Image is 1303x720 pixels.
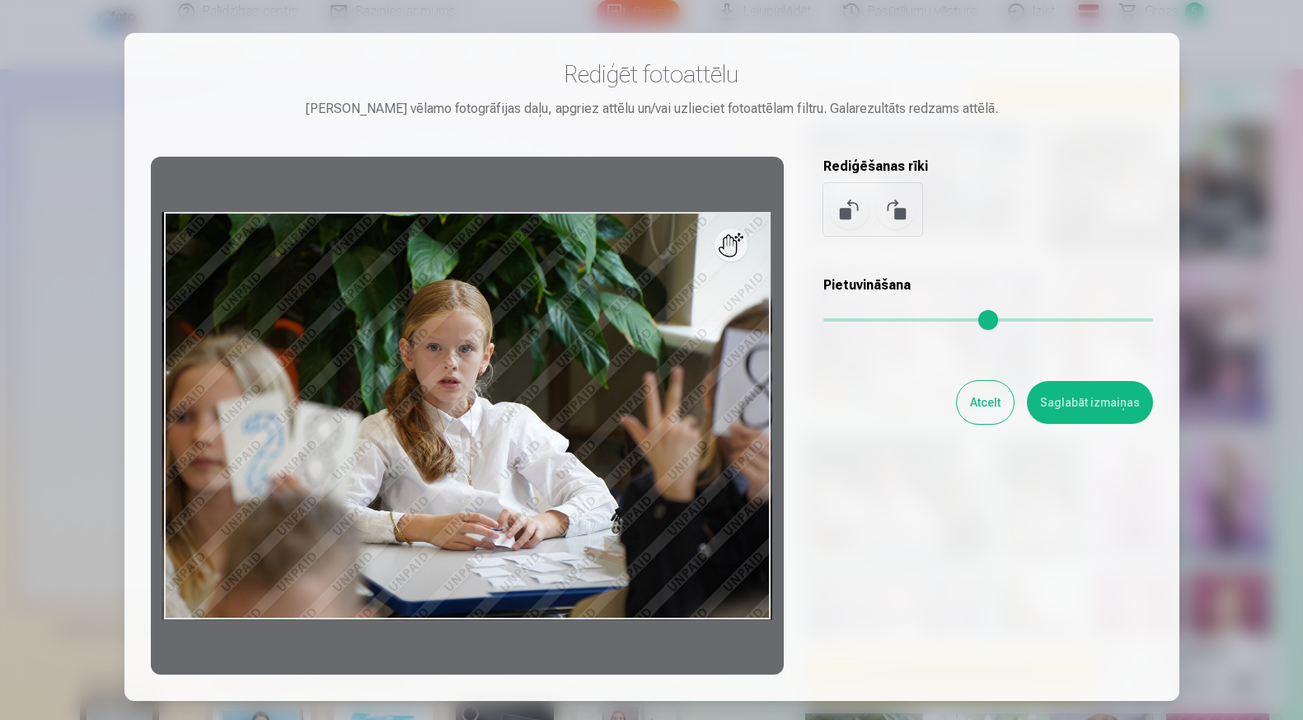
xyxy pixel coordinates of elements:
[823,275,1153,295] h5: Pietuvināšana
[151,59,1153,89] h3: Rediģēt fotoattēlu
[1027,381,1153,424] button: Saglabāt izmaiņas
[151,99,1153,119] div: [PERSON_NAME] vēlamo fotogrāfijas daļu, apgriez attēlu un/vai uzlieciet fotoattēlam filtru. Galar...
[823,157,1153,176] h5: Rediģēšanas rīki
[957,381,1014,424] button: Atcelt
